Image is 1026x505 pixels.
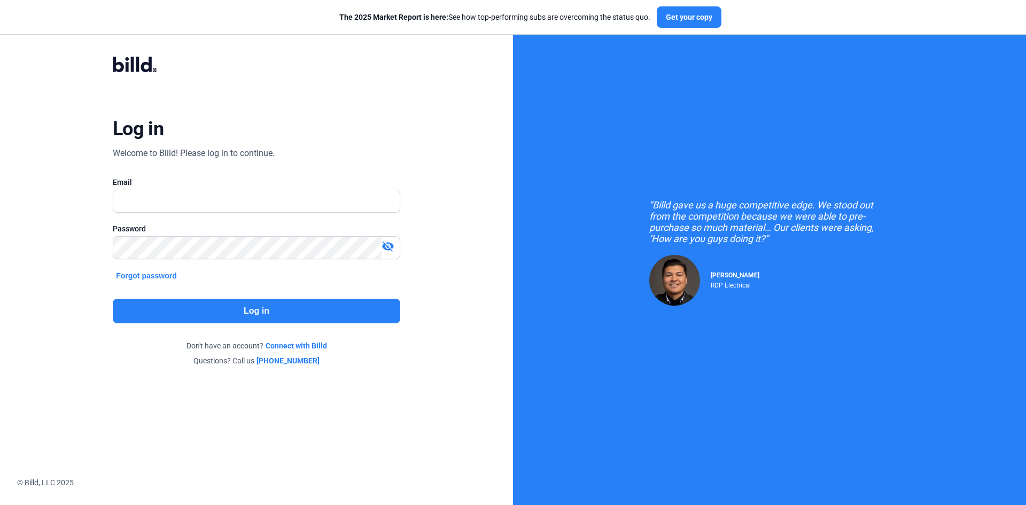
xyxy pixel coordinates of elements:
img: Raul Pacheco [649,255,700,306]
button: Forgot password [113,270,180,282]
div: See how top-performing subs are overcoming the status quo. [339,12,650,22]
div: Welcome to Billd! Please log in to continue. [113,147,275,160]
div: Questions? Call us [113,355,400,366]
div: Log in [113,117,164,141]
button: Get your copy [657,6,721,28]
div: Email [113,177,400,188]
div: Password [113,223,400,234]
a: [PHONE_NUMBER] [256,355,320,366]
div: Don't have an account? [113,340,400,351]
span: [PERSON_NAME] [711,271,759,279]
mat-icon: visibility_off [382,240,394,253]
div: RDP Electrical [711,279,759,289]
button: Log in [113,299,400,323]
div: "Billd gave us a huge competitive edge. We stood out from the competition because we were able to... [649,199,890,244]
span: The 2025 Market Report is here: [339,13,448,21]
a: Connect with Billd [266,340,327,351]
